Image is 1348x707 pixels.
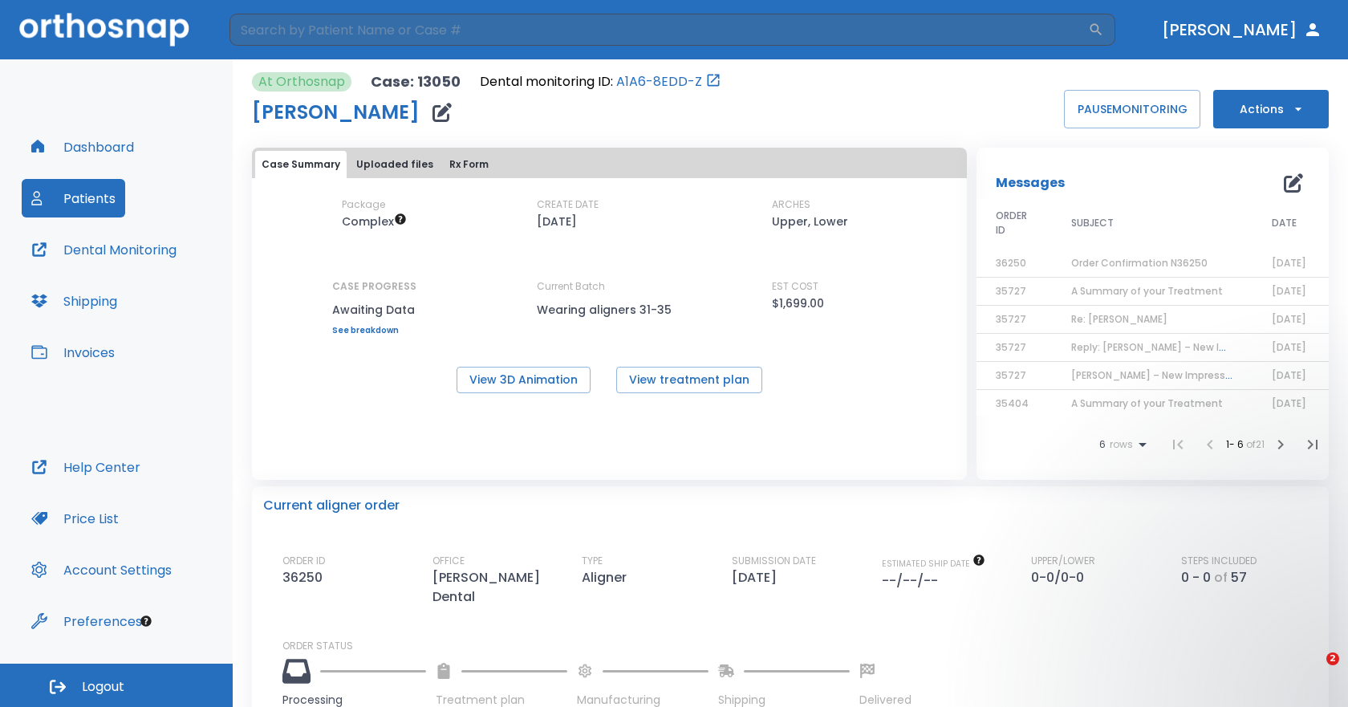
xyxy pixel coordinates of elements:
[1246,437,1265,451] span: of 21
[1071,396,1223,410] span: A Summary of your Treatment
[772,279,818,294] p: EST COST
[22,230,186,269] button: Dental Monitoring
[882,571,944,591] p: --/--/--
[882,558,985,570] span: The date will be available after approving treatment plan
[332,326,416,335] a: See breakdown
[252,103,420,122] h1: [PERSON_NAME]
[1071,340,1318,354] span: Reply: [PERSON_NAME] – New Impressions Needed
[1272,312,1306,326] span: [DATE]
[582,554,603,568] p: TYPE
[1071,284,1223,298] span: A Summary of your Treatment
[1272,216,1297,230] span: DATE
[282,639,1318,653] p: ORDER STATUS
[342,213,407,230] span: Up to 50 Steps (100 aligners)
[1326,652,1339,665] span: 2
[22,499,128,538] button: Price List
[432,568,569,607] p: [PERSON_NAME] Dental
[22,282,127,320] button: Shipping
[996,173,1065,193] p: Messages
[772,294,824,313] p: $1,699.00
[480,72,721,91] div: Open patient in dental monitoring portal
[1071,368,1287,382] span: [PERSON_NAME] – New Impressions Needed
[616,72,702,91] a: A1A6-8EDD-Z
[996,396,1029,410] span: 35404
[1226,437,1246,451] span: 1 - 6
[732,554,816,568] p: SUBMISSION DATE
[1213,90,1329,128] button: Actions
[282,554,325,568] p: ORDER ID
[332,300,416,319] p: Awaiting Data
[537,279,681,294] p: Current Batch
[537,300,681,319] p: Wearing aligners 31-35
[1031,568,1090,587] p: 0-0/0-0
[457,367,591,393] button: View 3D Animation
[996,256,1026,270] span: 36250
[772,212,848,231] p: Upper, Lower
[82,678,124,696] span: Logout
[1064,90,1200,128] button: PAUSEMONITORING
[282,568,329,587] p: 36250
[582,568,633,587] p: Aligner
[480,72,613,91] p: Dental monitoring ID:
[616,367,762,393] button: View treatment plan
[371,72,461,91] p: Case: 13050
[22,128,144,166] button: Dashboard
[996,284,1026,298] span: 35727
[229,14,1088,46] input: Search by Patient Name or Case #
[350,151,440,178] button: Uploaded files
[22,333,124,372] button: Invoices
[443,151,495,178] button: Rx Form
[996,368,1026,382] span: 35727
[263,496,400,515] p: Current aligner order
[255,151,964,178] div: tabs
[772,197,810,212] p: ARCHES
[996,340,1026,354] span: 35727
[996,209,1033,238] span: ORDER ID
[1099,439,1106,450] span: 6
[1071,256,1208,270] span: Order Confirmation N36250
[255,151,347,178] button: Case Summary
[1106,439,1133,450] span: rows
[1293,652,1332,691] iframe: Intercom live chat
[1272,256,1306,270] span: [DATE]
[1272,368,1306,382] span: [DATE]
[432,554,465,568] p: OFFICE
[19,13,189,46] img: Orthosnap
[1071,312,1167,326] span: Re: [PERSON_NAME]
[537,212,577,231] p: [DATE]
[996,312,1026,326] span: 35727
[1272,396,1306,410] span: [DATE]
[22,179,125,217] button: Patients
[1071,216,1114,230] span: SUBJECT
[1155,15,1329,44] button: [PERSON_NAME]
[1272,284,1306,298] span: [DATE]
[22,448,150,486] button: Help Center
[342,197,385,212] p: Package
[537,197,599,212] p: CREATE DATE
[1272,340,1306,354] span: [DATE]
[1031,554,1095,568] p: UPPER/LOWER
[258,72,345,91] p: At Orthosnap
[22,602,152,640] button: Preferences
[139,614,153,628] div: Tooltip anchor
[332,279,416,294] p: CASE PROGRESS
[22,551,181,589] button: Account Settings
[732,568,783,587] p: [DATE]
